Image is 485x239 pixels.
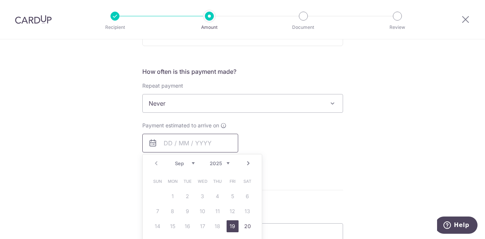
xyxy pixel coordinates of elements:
a: 20 [242,220,254,232]
span: Never [142,94,343,113]
span: Tuesday [182,175,194,187]
span: Payment estimated to arrive on [142,122,219,129]
p: Recipient [87,24,143,31]
input: DD / MM / YYYY [142,134,238,152]
a: Next [244,159,253,168]
span: Thursday [212,175,224,187]
label: Repeat payment [142,82,183,90]
h5: How often is this payment made? [142,67,343,76]
span: Monday [167,175,179,187]
span: Wednesday [197,175,209,187]
span: Saturday [242,175,254,187]
a: 19 [227,220,239,232]
iframe: Opens a widget where you can find more information [437,217,478,235]
p: Amount [182,24,237,31]
p: Document [276,24,331,31]
span: Never [143,94,343,112]
p: Review [370,24,425,31]
span: Sunday [152,175,164,187]
img: CardUp [15,15,52,24]
span: Friday [227,175,239,187]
